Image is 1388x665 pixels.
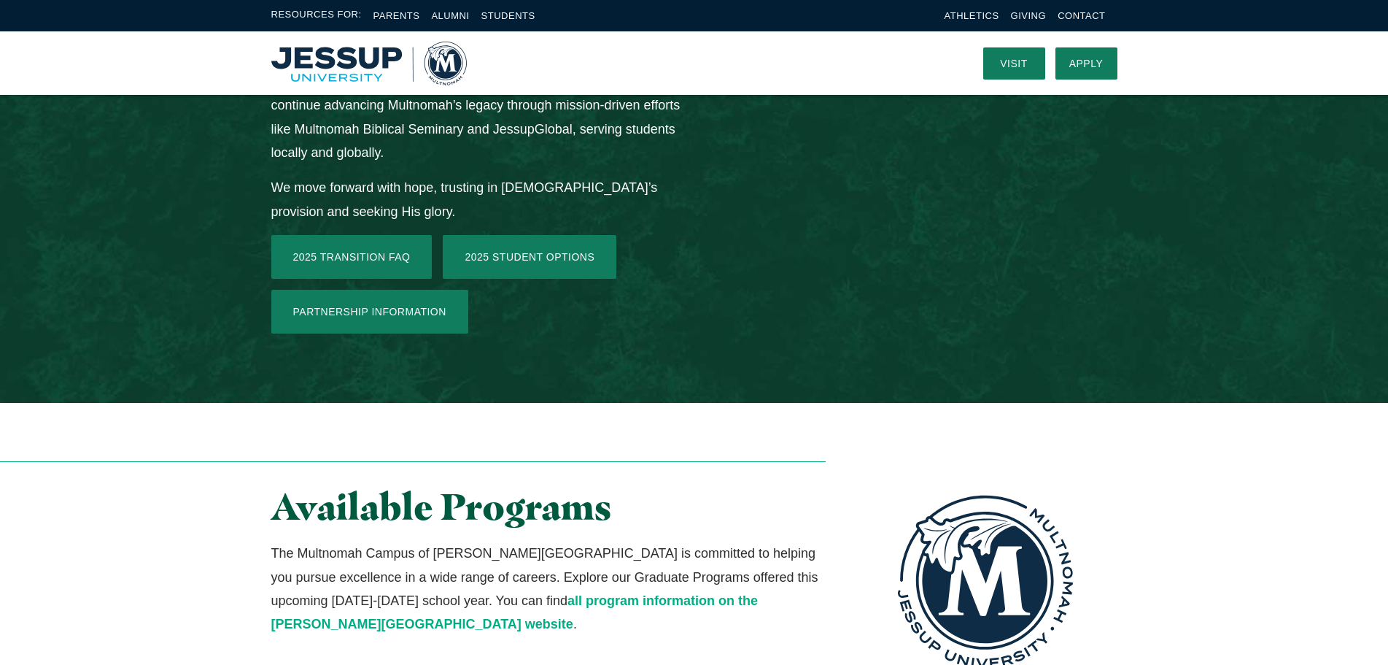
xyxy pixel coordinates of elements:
[271,42,467,85] a: Home
[271,542,826,637] p: The Multnomah Campus of [PERSON_NAME][GEOGRAPHIC_DATA] is committed to helping you pursue excelle...
[1058,10,1105,21] a: Contact
[373,10,420,21] a: Parents
[443,235,616,279] a: 2025 Student Options
[983,47,1045,80] a: Visit
[271,42,467,85] img: Multnomah University Logo
[1055,47,1117,80] a: Apply
[945,10,999,21] a: Athletics
[271,176,681,223] p: We move forward with hope, trusting in [DEMOGRAPHIC_DATA]’s provision and seeking His glory.
[271,235,433,279] a: 2025 Transition FAQ
[1011,10,1047,21] a: Giving
[481,10,535,21] a: Students
[271,290,468,334] a: Partnership Information
[271,7,362,24] span: Resources For:
[431,10,469,21] a: Alumni
[271,487,826,527] h2: Available Programs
